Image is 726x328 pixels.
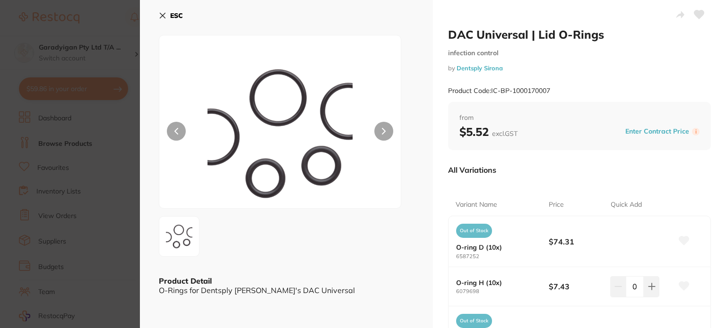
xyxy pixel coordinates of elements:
a: Dentsply Sirona [457,64,503,72]
b: ESC [170,11,183,20]
span: excl. GST [492,129,518,138]
h2: DAC Universal | Lid O-Rings [448,27,711,42]
small: infection control [448,49,711,57]
button: ESC [159,8,183,24]
p: All Variations [448,165,496,175]
label: i [692,128,700,135]
b: $7.43 [549,281,604,292]
p: Price [549,200,564,210]
small: 6079698 [456,288,549,294]
b: $74.31 [549,236,604,247]
p: Quick Add [611,200,642,210]
button: Enter Contract Price [622,127,692,136]
b: O-ring D (10x) [456,244,539,251]
b: Product Detail [159,276,212,286]
img: aW5ncy5wbmc [162,219,196,253]
div: O-Rings for Dentsply [PERSON_NAME]'s DAC Universal [159,286,414,294]
small: 6587252 [456,253,549,260]
span: Out of Stock [456,314,492,328]
small: by [448,65,711,72]
span: from [459,113,700,123]
small: Product Code: IC-BP-1000170007 [448,87,550,95]
b: $5.52 [459,125,518,139]
img: aW5ncy5wbmc [207,59,353,208]
span: Out of Stock [456,224,492,238]
p: Variant Name [456,200,497,210]
b: O-ring H (10x) [456,279,539,286]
